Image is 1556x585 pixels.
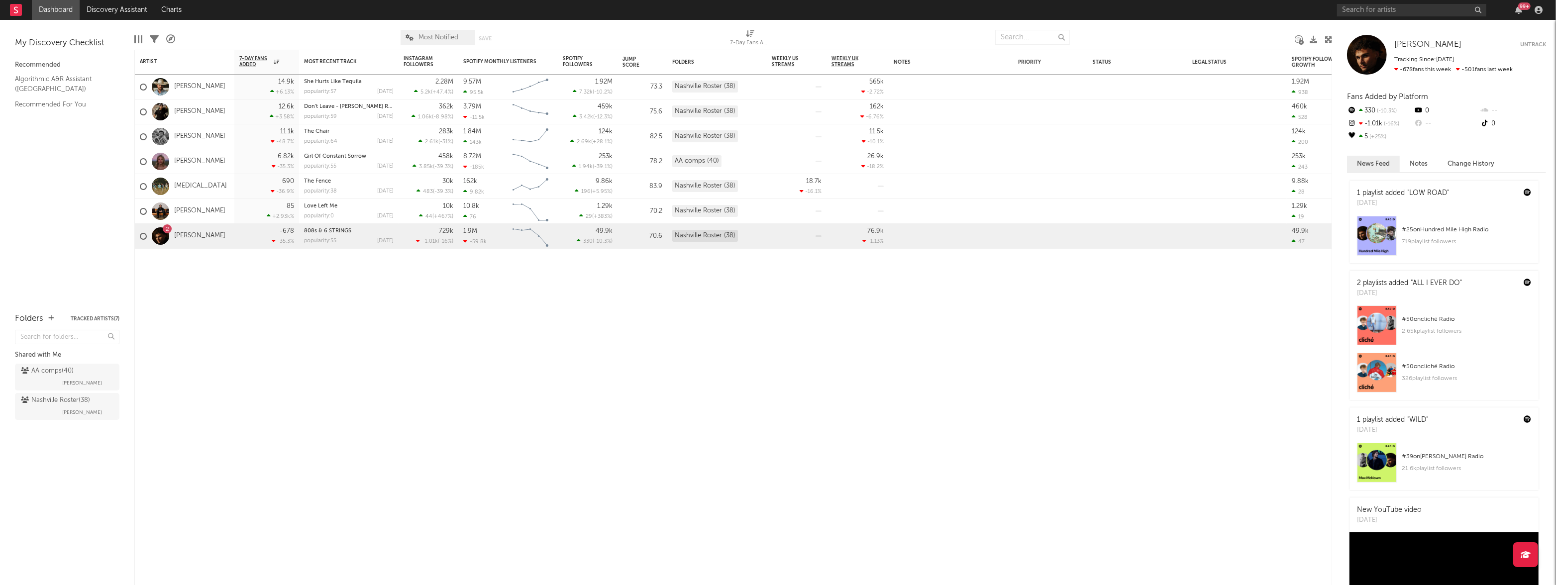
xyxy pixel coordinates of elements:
[287,203,294,209] div: 85
[304,129,329,134] a: The Chair
[1357,289,1462,298] div: [DATE]
[62,406,102,418] span: [PERSON_NAME]
[579,90,593,95] span: 7.32k
[800,188,822,195] div: -16.1 %
[860,113,884,120] div: -6.76 %
[239,56,271,68] span: 7-Day Fans Added
[622,131,662,143] div: 82.5
[271,188,294,195] div: -36.9 %
[579,164,593,170] span: 1.94k
[1349,305,1539,353] a: #50oncliché Radio2.65kplaylist followers
[267,213,294,219] div: +2.93k %
[15,349,119,361] div: Shared with Me
[377,89,394,95] div: [DATE]
[1402,373,1531,385] div: 326 playlist followers
[21,394,90,406] div: Nashville Roster ( 38 )
[869,128,884,135] div: 11.5k
[1394,57,1454,63] span: Tracking Since: [DATE]
[622,205,662,217] div: 70.2
[434,214,452,219] span: +467 %
[1394,67,1451,73] span: -678 fans this week
[434,189,452,195] span: -39.3 %
[414,89,453,95] div: ( )
[1357,505,1422,515] div: New YouTube video
[1292,153,1306,160] div: 253k
[1407,190,1449,196] a: "LOW ROAD"
[271,138,294,145] div: -48.7 %
[418,138,453,145] div: ( )
[1018,59,1058,65] div: Priority
[508,174,553,199] svg: Chart title
[1402,361,1531,373] div: # 50 on cliché Radio
[730,37,770,49] div: 7-Day Fans Added (7-Day Fans Added)
[1394,67,1513,73] span: -501 fans last week
[1400,156,1438,172] button: Notes
[622,181,662,193] div: 83.9
[1520,40,1546,50] button: Untrack
[595,114,611,120] span: -12.3 %
[1292,213,1304,220] div: 19
[412,113,453,120] div: ( )
[1357,415,1428,425] div: 1 playlist added
[377,189,394,194] div: [DATE]
[304,154,366,159] a: Girl Of Constant Sorrow
[508,75,553,99] svg: Chart title
[1357,515,1422,525] div: [DATE]
[581,189,591,195] span: 196
[730,25,770,54] div: 7-Day Fans Added (7-Day Fans Added)
[463,203,479,209] div: 10.8k
[1192,59,1257,65] div: Legal Status
[418,34,458,41] span: Most Notified
[1357,198,1449,208] div: [DATE]
[423,189,433,195] span: 483
[594,90,611,95] span: -10.2 %
[433,114,452,120] span: -8.98 %
[1347,130,1413,143] div: 5
[1368,134,1386,140] span: +25 %
[594,164,611,170] span: -39.1 %
[1292,228,1309,234] div: 49.9k
[1407,416,1428,423] a: "WILD"
[166,25,175,54] div: A&R Pipeline
[672,155,722,167] div: AA comps (40)
[15,37,119,49] div: My Discovery Checklist
[508,99,553,124] svg: Chart title
[280,228,294,234] div: -678
[1349,216,1539,263] a: #25onHundred Mile High Radio719playlist followers
[304,203,394,209] div: Love Left Me
[304,89,336,95] div: popularity: 57
[304,104,401,109] a: Don't Leave - [PERSON_NAME] Remix
[463,164,484,170] div: -185k
[377,213,394,219] div: [DATE]
[1292,79,1309,85] div: 1.92M
[434,164,452,170] span: -39.3 %
[583,239,593,244] span: 330
[570,138,613,145] div: ( )
[463,213,476,220] div: 76
[377,114,394,119] div: [DATE]
[304,203,337,209] a: Love Left Me
[463,178,477,185] div: 162k
[1394,40,1461,49] span: [PERSON_NAME]
[282,178,294,185] div: 690
[596,228,613,234] div: 49.9k
[867,228,884,234] div: 76.9k
[862,238,884,244] div: -1.13 %
[278,153,294,160] div: 6.82k
[1402,463,1531,475] div: 21.6k playlist followers
[304,213,334,219] div: popularity: 0
[563,56,598,68] div: Spotify Followers
[672,105,738,117] div: Nashville Roster (38)
[577,238,613,244] div: ( )
[71,316,119,321] button: Tracked Artists(7)
[592,189,611,195] span: +5.95 %
[593,139,611,145] span: +28.1 %
[304,114,337,119] div: popularity: 59
[995,30,1070,45] input: Search...
[1292,114,1308,120] div: 528
[595,79,613,85] div: 1.92M
[1292,178,1309,185] div: 9.88k
[304,104,394,109] div: Don't Leave - Jolene Remix
[432,90,452,95] span: +47.4 %
[672,59,747,65] div: Folders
